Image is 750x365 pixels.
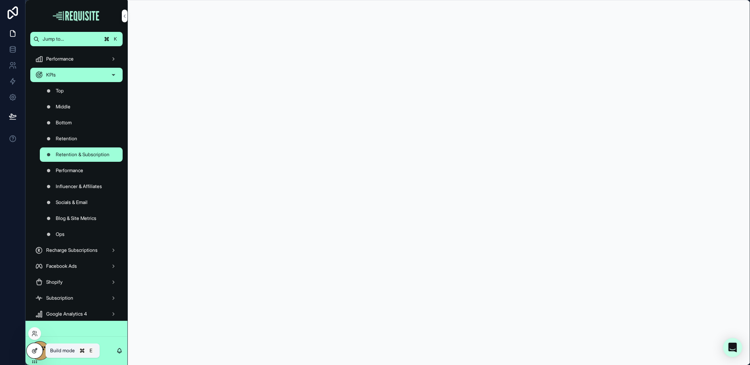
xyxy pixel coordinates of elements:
[30,52,123,66] a: Performance
[56,151,109,158] span: Retention & Subscription
[25,46,127,321] div: scrollable content
[88,347,94,354] span: E
[56,88,64,94] span: Top
[30,68,123,82] a: KPIs
[40,131,123,146] a: Retention
[56,231,64,237] span: Ops
[56,183,102,190] span: Influencer & Affiliates
[56,199,88,206] span: Socials & Email
[30,325,65,332] span: Viewing as Dom
[46,263,77,269] span: Facebook Ads
[30,307,123,321] a: Google Analytics 4
[46,311,87,317] span: Google Analytics 4
[30,291,123,305] a: Subscription
[30,259,123,273] a: Facebook Ads
[56,104,70,110] span: Middle
[46,56,74,62] span: Performance
[40,84,123,98] a: Top
[40,227,123,241] a: Ops
[52,10,101,22] img: App logo
[56,215,96,222] span: Blog & Site Metrics
[30,275,123,289] a: Shopify
[30,32,123,46] button: Jump to...K
[30,243,123,257] a: Recharge Subscriptions
[56,120,72,126] span: Bottom
[40,147,123,162] a: Retention & Subscription
[56,135,77,142] span: Retention
[112,36,119,42] span: K
[46,295,73,301] span: Subscription
[723,338,742,357] div: Open Intercom Messenger
[46,247,98,253] span: Recharge Subscriptions
[40,100,123,114] a: Middle
[56,167,83,174] span: Performance
[46,72,56,78] span: KPIs
[50,347,75,354] span: Build mode
[40,163,123,178] a: Performance
[40,211,123,226] a: Blog & Site Metrics
[40,116,123,130] a: Bottom
[46,279,62,285] span: Shopify
[43,36,100,42] span: Jump to...
[40,195,123,210] a: Socials & Email
[40,179,123,194] a: Influencer & Affiliates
